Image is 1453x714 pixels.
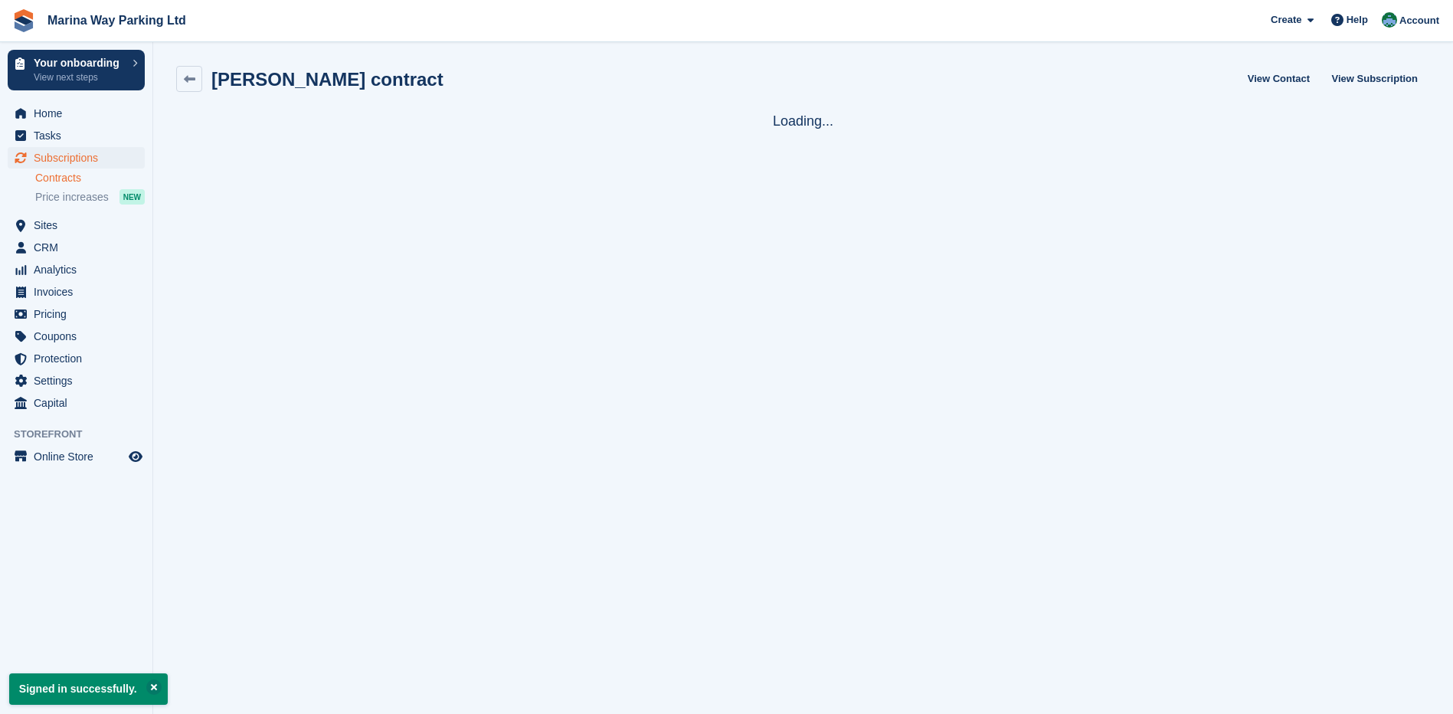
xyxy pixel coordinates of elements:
span: Settings [34,370,126,391]
a: menu [8,348,145,369]
span: Protection [34,348,126,369]
a: Price increases NEW [35,188,145,205]
a: menu [8,303,145,325]
a: menu [8,259,145,280]
div: Loading... [176,110,1430,132]
span: Subscriptions [34,147,126,169]
a: menu [8,392,145,414]
span: Home [34,103,126,124]
p: View next steps [34,70,125,84]
a: Marina Way Parking Ltd [41,8,192,33]
p: Your onboarding [34,57,125,68]
img: Paul Lewis [1382,12,1397,28]
img: stora-icon-8386f47178a22dfd0bd8f6a31ec36ba5ce8667c1dd55bd0f319d3a0aa187defe.svg [12,9,35,32]
span: Pricing [34,303,126,325]
span: Help [1347,12,1368,28]
a: menu [8,125,145,146]
h2: [PERSON_NAME] contract [211,69,443,90]
span: Price increases [35,190,109,205]
a: menu [8,281,145,303]
a: View Subscription [1326,66,1424,91]
span: Tasks [34,125,126,146]
a: menu [8,326,145,347]
a: menu [8,103,145,124]
span: Analytics [34,259,126,280]
p: Signed in successfully. [9,673,168,705]
a: menu [8,370,145,391]
span: Coupons [34,326,126,347]
a: menu [8,446,145,467]
div: NEW [119,189,145,205]
a: Preview store [126,447,145,466]
a: View Contact [1242,66,1316,91]
span: Create [1271,12,1301,28]
span: Invoices [34,281,126,303]
a: menu [8,147,145,169]
a: menu [8,215,145,236]
a: Contracts [35,171,145,185]
span: Sites [34,215,126,236]
a: Your onboarding View next steps [8,50,145,90]
span: Online Store [34,446,126,467]
span: Storefront [14,427,152,442]
span: CRM [34,237,126,258]
a: menu [8,237,145,258]
span: Account [1399,13,1439,28]
span: Capital [34,392,126,414]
